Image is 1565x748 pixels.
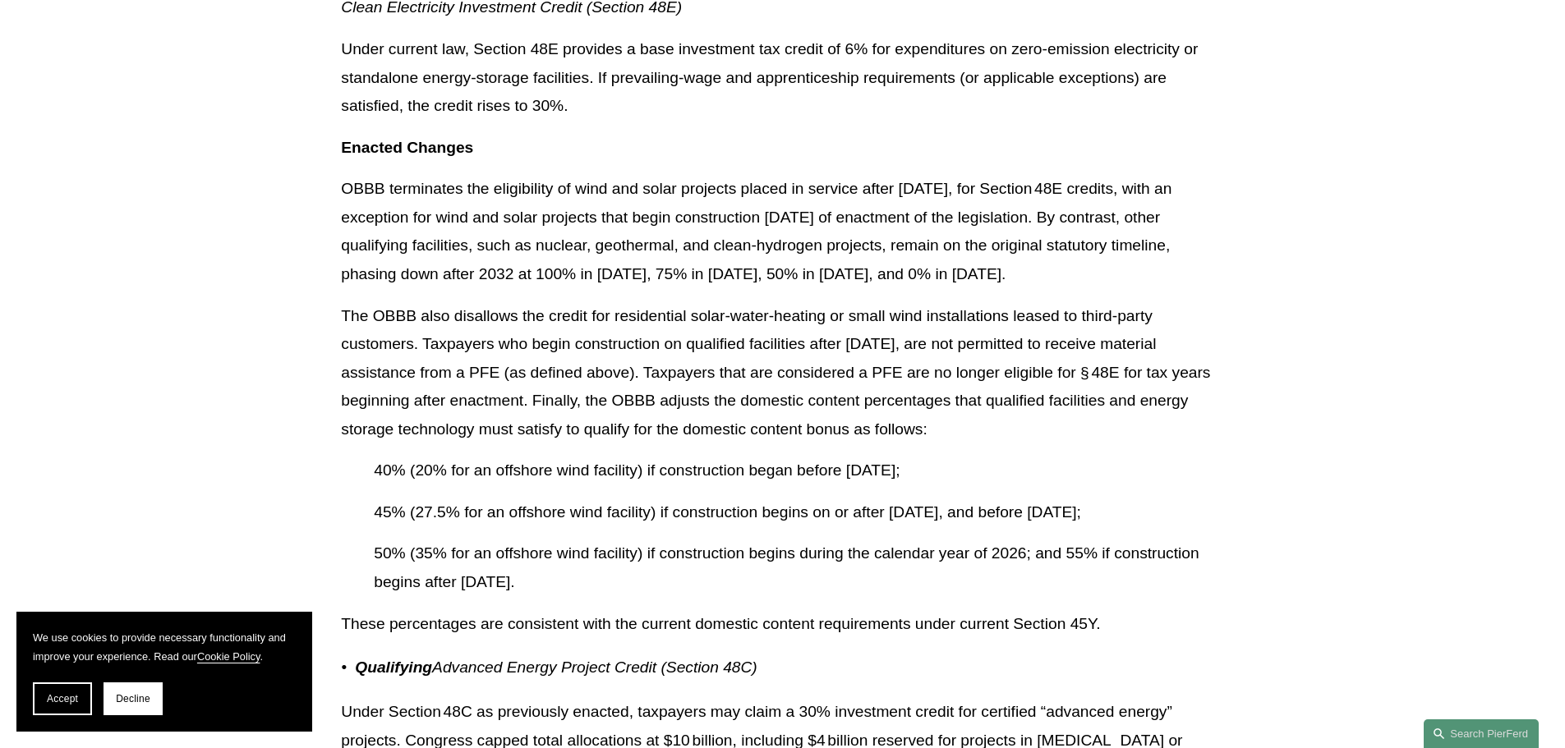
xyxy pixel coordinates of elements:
span: Decline [116,693,150,704]
section: Cookie banner [16,612,312,732]
p: These percentages are consistent with the current domestic content requirements under current Sec... [341,610,1223,639]
em: Qualifying [355,659,432,676]
em: Advanced Energy Project Credit (Section 48C) [432,659,757,676]
strong: Enacted Changes [341,139,473,156]
p: OBBB terminates the eligibility of wind and solar projects placed in service after [DATE], for Se... [341,175,1223,288]
button: Decline [104,682,163,715]
a: Search this site [1424,719,1539,748]
p: The OBBB also disallows the credit for residential solar‑water‑heating or small wind installation... [341,302,1223,444]
p: 40% (20% for an offshore wind facility) if construction began before [DATE]; [374,457,1223,485]
span: Accept [47,693,78,704]
p: We use cookies to provide necessary functionality and improve your experience. Read our . [33,628,296,666]
p: 50% (35% for an offshore wind facility) if construction begins during the calendar year of 2026; ... [374,539,1223,596]
p: Under current law, Section 48E provides a base investment tax credit of 6% for expenditures on ze... [341,35,1223,121]
p: 45% (27.5% for an offshore wind facility) if construction begins on or after [DATE], and before [... [374,498,1223,527]
button: Accept [33,682,92,715]
a: Cookie Policy [197,650,260,663]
